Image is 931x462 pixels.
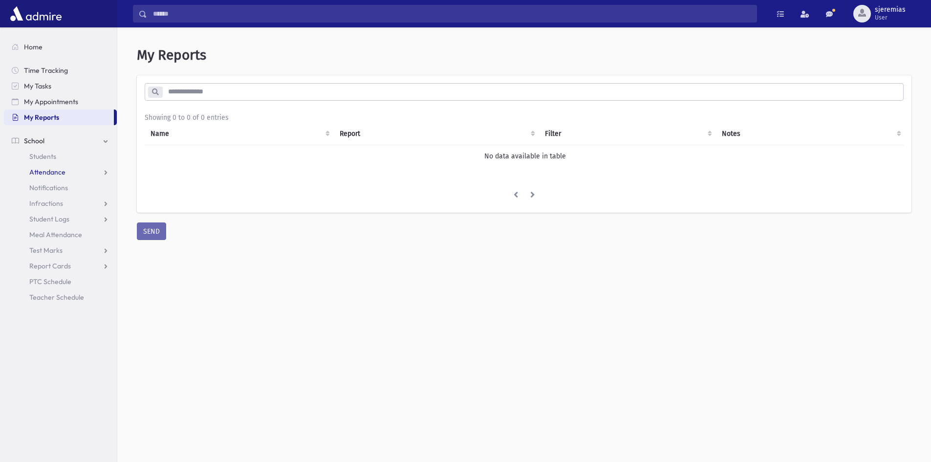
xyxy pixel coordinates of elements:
span: My Appointments [24,97,78,106]
a: Test Marks [4,242,117,258]
span: PTC Schedule [29,277,71,286]
a: Home [4,39,117,55]
a: Report Cards [4,258,117,274]
input: Search [147,5,757,22]
span: Time Tracking [24,66,68,75]
span: My Tasks [24,82,51,90]
a: School [4,133,117,149]
a: My Reports [4,110,114,125]
th: Notes : activate to sort column ascending [716,123,905,145]
span: Notifications [29,183,68,192]
span: Attendance [29,168,65,176]
a: My Tasks [4,78,117,94]
span: My Reports [137,47,206,63]
span: Teacher Schedule [29,293,84,302]
th: Filter : activate to sort column ascending [539,123,716,145]
th: Report: activate to sort column ascending [334,123,539,145]
span: Home [24,43,43,51]
a: Students [4,149,117,164]
a: Teacher Schedule [4,289,117,305]
a: Meal Attendance [4,227,117,242]
a: Time Tracking [4,63,117,78]
a: Attendance [4,164,117,180]
a: Student Logs [4,211,117,227]
span: School [24,136,44,145]
img: AdmirePro [8,4,64,23]
span: My Reports [24,113,59,122]
span: User [875,14,906,22]
a: Notifications [4,180,117,196]
span: Report Cards [29,262,71,270]
a: Infractions [4,196,117,211]
span: sjeremias [875,6,906,14]
span: Meal Attendance [29,230,82,239]
span: Infractions [29,199,63,208]
div: Showing 0 to 0 of 0 entries [145,112,904,123]
span: Students [29,152,56,161]
td: No data available in table [145,145,905,167]
button: SEND [137,222,166,240]
a: My Appointments [4,94,117,110]
th: Name: activate to sort column ascending [145,123,334,145]
a: PTC Schedule [4,274,117,289]
span: Test Marks [29,246,63,255]
span: Student Logs [29,215,69,223]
